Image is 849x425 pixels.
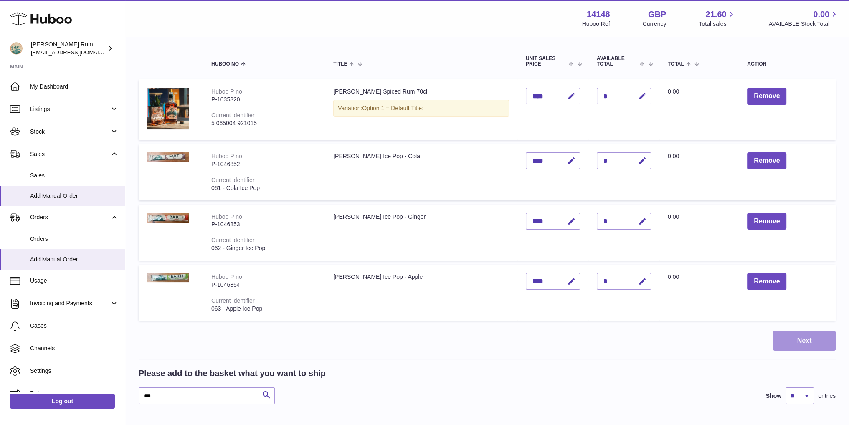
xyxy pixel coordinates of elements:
span: Orders [30,235,119,243]
div: 063 - Apple Ice Pop [211,305,317,313]
span: Listings [30,105,110,113]
td: [PERSON_NAME] Ice Pop - Apple [325,265,517,321]
div: Current identifier [211,112,255,119]
span: 0.00 [668,273,679,280]
div: Currency [643,20,667,28]
div: 062 - Ginger Ice Pop [211,244,317,252]
span: Usage [30,277,119,285]
div: P-1046853 [211,220,317,228]
label: Show [766,392,781,400]
span: Cases [30,322,119,330]
button: Next [773,331,836,351]
span: Settings [30,367,119,375]
span: AVAILABLE Stock Total [768,20,839,28]
h2: Please add to the basket what you want to ship [139,368,326,379]
span: AVAILABLE Total [597,56,638,67]
span: Stock [30,128,110,136]
img: Barti Spiced Rum 70cl [147,88,189,129]
a: 0.00 AVAILABLE Stock Total [768,9,839,28]
td: [PERSON_NAME] Ice Pop - Ginger [325,205,517,261]
img: Barti Ice Pop - Apple [147,273,189,282]
span: [EMAIL_ADDRESS][DOMAIN_NAME] [31,49,123,56]
div: 5 065004 921015 [211,119,317,127]
button: Remove [747,152,786,169]
span: Sales [30,172,119,180]
div: P-1035320 [211,96,317,104]
strong: GBP [648,9,666,20]
span: Add Manual Order [30,192,119,200]
div: Huboo P no [211,273,242,280]
button: Remove [747,88,786,105]
div: Huboo Ref [582,20,610,28]
span: Option 1 = Default Title; [362,105,423,111]
span: My Dashboard [30,83,119,91]
img: Barti Ice Pop - Ginger [147,213,189,223]
span: Total [668,61,684,67]
span: Huboo no [211,61,239,67]
div: Current identifier [211,177,255,183]
span: Sales [30,150,110,158]
td: [PERSON_NAME] Spiced Rum 70cl [325,79,517,140]
span: 21.60 [705,9,726,20]
div: Huboo P no [211,88,242,95]
div: P-1046852 [211,160,317,168]
div: P-1046854 [211,281,317,289]
img: Barti Ice Pop - Cola [147,152,189,162]
button: Remove [747,273,786,290]
span: Channels [30,344,119,352]
td: [PERSON_NAME] Ice Pop - Cola [325,144,517,200]
div: Action [747,61,827,67]
div: Huboo P no [211,153,242,159]
span: Orders [30,213,110,221]
span: Returns [30,390,119,397]
a: Log out [10,394,115,409]
span: 0.00 [668,88,679,95]
div: [PERSON_NAME] Rum [31,40,106,56]
span: 0.00 [668,213,679,220]
strong: 14148 [587,9,610,20]
span: Total sales [699,20,736,28]
div: 061 - Cola Ice Pop [211,184,317,192]
div: Variation: [333,100,509,117]
button: Remove [747,213,786,230]
span: Add Manual Order [30,256,119,263]
span: 0.00 [668,153,679,159]
span: entries [818,392,836,400]
span: 0.00 [813,9,829,20]
span: Unit Sales Price [526,56,567,67]
div: Current identifier [211,297,255,304]
span: Invoicing and Payments [30,299,110,307]
a: 21.60 Total sales [699,9,736,28]
img: mail@bartirum.wales [10,42,23,55]
div: Current identifier [211,237,255,243]
span: Title [333,61,347,67]
div: Huboo P no [211,213,242,220]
